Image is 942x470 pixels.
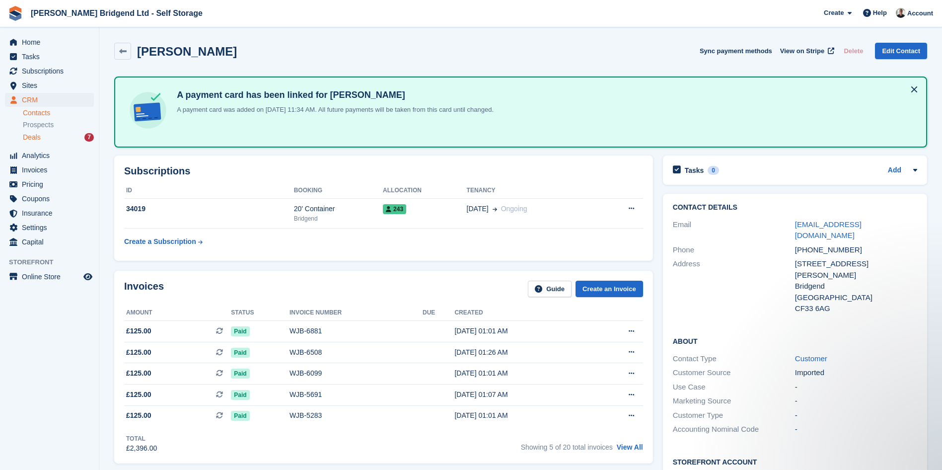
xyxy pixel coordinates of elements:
a: menu [5,50,94,64]
a: menu [5,270,94,284]
span: Paid [231,326,249,336]
div: Bridgend [795,281,917,292]
h4: A payment card has been linked for [PERSON_NAME] [173,89,494,101]
div: WJB-6099 [290,368,423,379]
th: Invoice number [290,305,423,321]
button: Sync payment methods [700,43,772,59]
div: - [795,410,917,421]
span: Online Store [22,270,81,284]
a: menu [5,93,94,107]
img: Rhys Jones [896,8,906,18]
span: CRM [22,93,81,107]
span: Capital [22,235,81,249]
div: Contact Type [673,353,795,365]
th: Allocation [383,183,466,199]
a: Guide [528,281,572,297]
span: £125.00 [126,410,151,421]
a: Create a Subscription [124,233,203,251]
div: Customer Source [673,367,795,379]
span: Storefront [9,257,99,267]
span: Showing 5 of 20 total invoices [521,443,613,451]
div: Customer Type [673,410,795,421]
h2: Tasks [685,166,704,175]
span: Coupons [22,192,81,206]
a: Edit Contact [875,43,927,59]
span: Home [22,35,81,49]
div: Phone [673,244,795,256]
a: View on Stripe [776,43,836,59]
span: Create [824,8,844,18]
a: menu [5,163,94,177]
a: [EMAIL_ADDRESS][DOMAIN_NAME] [795,220,862,240]
a: Deals 7 [23,132,94,143]
div: Imported [795,367,917,379]
a: Preview store [82,271,94,283]
span: Paid [231,390,249,400]
div: [DATE] 01:01 AM [454,368,590,379]
a: menu [5,64,94,78]
div: [DATE] 01:26 AM [454,347,590,358]
div: 7 [84,133,94,142]
a: menu [5,177,94,191]
span: Settings [22,221,81,235]
span: Sites [22,78,81,92]
span: Ongoing [501,205,527,213]
a: Add [888,165,901,176]
th: Created [454,305,590,321]
span: Paid [231,369,249,379]
div: - [795,395,917,407]
div: 20' Container [294,204,383,214]
div: CF33 6AG [795,303,917,314]
span: Analytics [22,149,81,162]
div: £2,396.00 [126,443,157,454]
div: WJB-6881 [290,326,423,336]
div: WJB-6508 [290,347,423,358]
a: menu [5,78,94,92]
div: - [795,424,917,435]
div: Total [126,434,157,443]
span: Paid [231,348,249,358]
div: Accounting Nominal Code [673,424,795,435]
div: 34019 [124,204,294,214]
h2: Storefront Account [673,457,917,467]
h2: Invoices [124,281,164,297]
a: [PERSON_NAME] Bridgend Ltd - Self Storage [27,5,207,21]
div: WJB-5283 [290,410,423,421]
img: stora-icon-8386f47178a22dfd0bd8f6a31ec36ba5ce8667c1dd55bd0f319d3a0aa187defe.svg [8,6,23,21]
div: Use Case [673,382,795,393]
div: - [795,382,917,393]
a: Create an Invoice [576,281,643,297]
span: £125.00 [126,326,151,336]
span: Tasks [22,50,81,64]
h2: [PERSON_NAME] [137,45,237,58]
span: 243 [383,204,406,214]
span: Paid [231,411,249,421]
div: Email [673,219,795,241]
span: Help [873,8,887,18]
span: £125.00 [126,347,151,358]
h2: About [673,336,917,346]
div: WJB-5691 [290,390,423,400]
span: Invoices [22,163,81,177]
th: Amount [124,305,231,321]
span: View on Stripe [780,46,824,56]
div: Address [673,258,795,314]
span: Deals [23,133,41,142]
button: Delete [840,43,867,59]
th: Due [423,305,454,321]
a: menu [5,206,94,220]
th: Tenancy [467,183,598,199]
span: Prospects [23,120,54,130]
span: £125.00 [126,368,151,379]
a: Prospects [23,120,94,130]
div: Bridgend [294,214,383,223]
div: 0 [708,166,719,175]
a: Contacts [23,108,94,118]
img: card-linked-ebf98d0992dc2aeb22e95c0e3c79077019eb2392cfd83c6a337811c24bc77127.svg [127,89,169,131]
a: menu [5,149,94,162]
th: Status [231,305,290,321]
h2: Subscriptions [124,165,643,177]
div: [DATE] 01:01 AM [454,326,590,336]
a: menu [5,192,94,206]
a: menu [5,221,94,235]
